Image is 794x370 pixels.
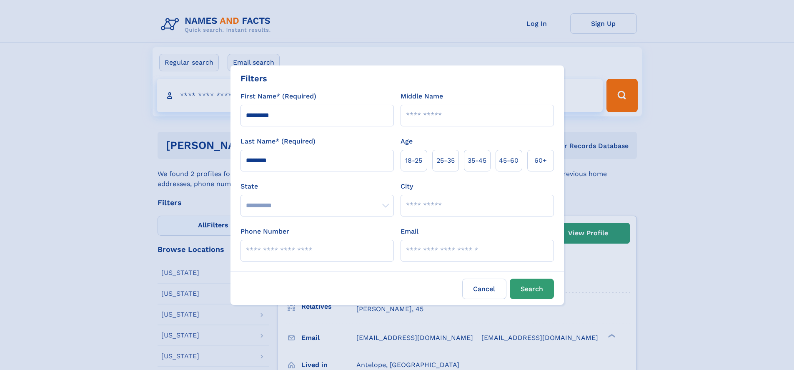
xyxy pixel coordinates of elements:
[405,156,422,166] span: 18‑25
[401,181,413,191] label: City
[468,156,486,166] span: 35‑45
[499,156,518,166] span: 45‑60
[534,156,547,166] span: 60+
[401,227,418,237] label: Email
[240,91,316,101] label: First Name* (Required)
[401,91,443,101] label: Middle Name
[240,227,289,237] label: Phone Number
[240,136,316,146] label: Last Name* (Required)
[436,156,455,166] span: 25‑35
[240,181,394,191] label: State
[240,72,267,85] div: Filters
[510,279,554,299] button: Search
[462,279,506,299] label: Cancel
[401,136,413,146] label: Age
